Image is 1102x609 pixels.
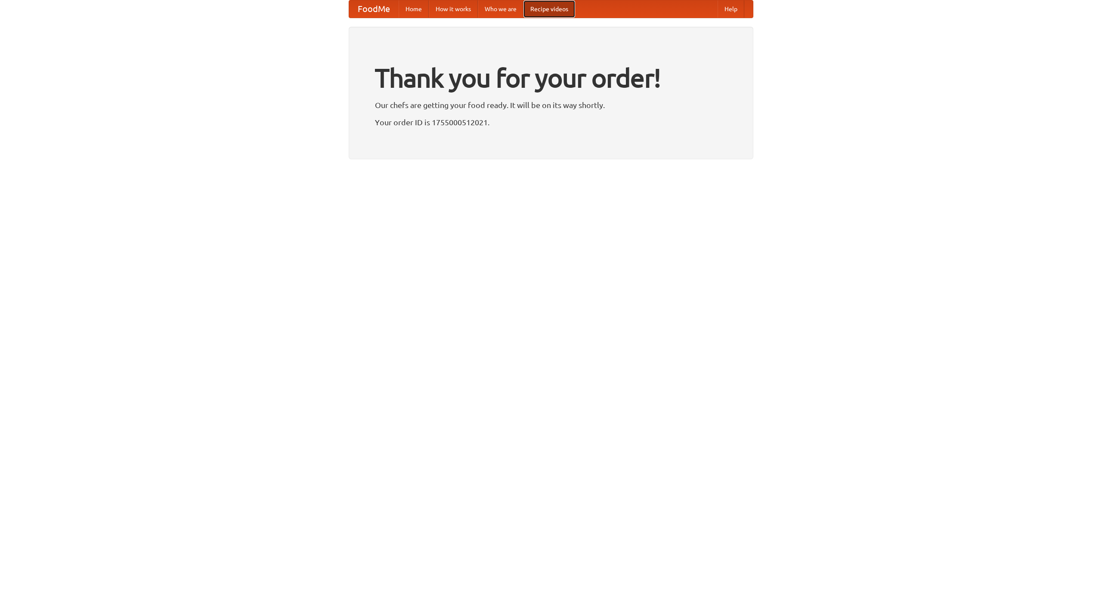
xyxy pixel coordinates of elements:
a: Help [718,0,744,18]
a: FoodMe [349,0,399,18]
p: Your order ID is 1755000512021. [375,116,727,129]
a: How it works [429,0,478,18]
p: Our chefs are getting your food ready. It will be on its way shortly. [375,99,727,111]
a: Recipe videos [523,0,575,18]
a: Who we are [478,0,523,18]
h1: Thank you for your order! [375,57,727,99]
a: Home [399,0,429,18]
